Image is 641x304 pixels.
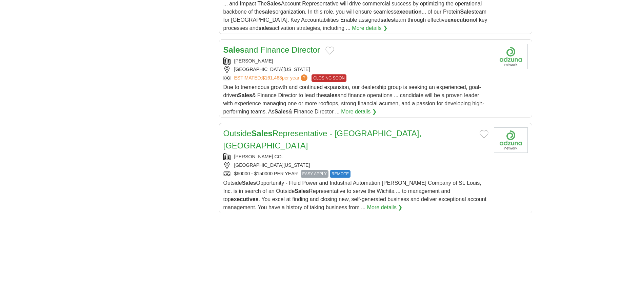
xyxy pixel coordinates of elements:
[242,180,256,186] strong: Sales
[234,74,309,82] a: ESTIMATED:$161,463per year?
[301,170,328,178] span: EASY APPLY
[324,92,338,98] strong: sales
[223,180,487,210] span: Outside Opportunity - Fluid Power and Industrial Automation [PERSON_NAME] Company of St. Louis, I...
[312,74,346,82] span: CLOSING SOON
[223,45,245,54] strong: Sales
[460,9,475,15] strong: Sales
[231,196,259,202] strong: executives
[330,170,350,178] span: REMOTE
[262,9,275,15] strong: sales
[223,153,488,160] div: [PERSON_NAME] CO.
[367,203,403,212] a: More details ❯
[325,47,334,55] button: Add to favorite jobs
[251,129,273,138] strong: Sales
[223,57,488,65] div: [PERSON_NAME]
[480,130,488,138] button: Add to favorite jobs
[223,66,488,73] div: [GEOGRAPHIC_DATA][US_STATE]
[259,25,272,31] strong: sales
[262,75,282,81] span: $161,463
[223,1,487,31] span: ... and Impact The Account Representative will drive commercial success by optimizing the operati...
[267,1,281,6] strong: Sales
[238,92,252,98] strong: Sales
[223,45,320,54] a: Salesand Finance Director
[275,109,289,114] strong: Sales
[223,170,488,178] div: $60000 - $150000 PER YEAR
[301,74,307,81] span: ?
[223,84,484,114] span: Due to tremendous growth and continued expansion, our dealership group is seeking an experienced,...
[494,44,528,69] img: Company logo
[295,188,309,194] strong: Sales
[341,108,377,116] a: More details ❯
[223,129,422,150] a: OutsideSalesRepresentative - [GEOGRAPHIC_DATA], [GEOGRAPHIC_DATA]
[380,17,394,23] strong: sales
[447,17,473,23] strong: execution
[396,9,422,15] strong: execution
[223,162,488,169] div: [GEOGRAPHIC_DATA][US_STATE]
[494,127,528,153] img: Company logo
[352,24,387,32] a: More details ❯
